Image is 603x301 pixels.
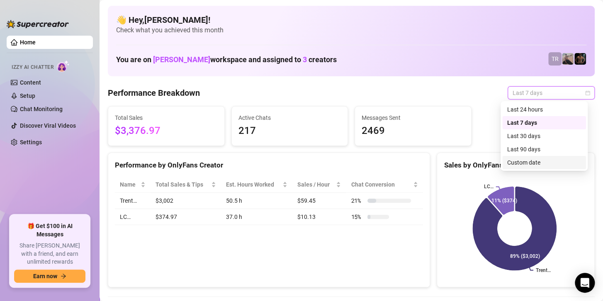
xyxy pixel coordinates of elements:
[362,123,464,139] span: 2469
[238,113,341,122] span: Active Chats
[20,92,35,99] a: Setup
[513,87,590,99] span: Last 7 days
[151,193,221,209] td: $3,002
[292,193,346,209] td: $59.45
[575,273,595,293] div: Open Intercom Messenger
[20,79,41,86] a: Content
[585,90,590,95] span: calendar
[502,129,586,143] div: Last 30 days
[151,209,221,225] td: $374.97
[507,131,581,141] div: Last 30 days
[12,63,53,71] span: Izzy AI Chatter
[502,156,586,169] div: Custom date
[226,180,281,189] div: Est. Hours Worked
[351,196,364,205] span: 21 %
[116,55,337,64] h1: You are on workspace and assigned to creators
[297,180,335,189] span: Sales / Hour
[108,87,200,99] h4: Performance Breakdown
[346,177,423,193] th: Chat Conversion
[33,273,57,279] span: Earn now
[20,106,63,112] a: Chat Monitoring
[351,180,411,189] span: Chat Conversion
[120,180,139,189] span: Name
[115,209,151,225] td: LC…
[156,180,209,189] span: Total Sales & Tips
[20,122,76,129] a: Discover Viral Videos
[7,20,69,28] img: logo-BBDzfeDw.svg
[221,209,292,225] td: 37.0 h
[507,158,581,167] div: Custom date
[14,222,85,238] span: 🎁 Get $100 in AI Messages
[151,177,221,193] th: Total Sales & Tips
[552,54,559,63] span: TR
[20,139,42,146] a: Settings
[20,39,36,46] a: Home
[238,123,341,139] span: 217
[507,118,581,127] div: Last 7 days
[292,209,346,225] td: $10.13
[115,123,218,139] span: $3,376.97
[14,242,85,266] span: Share [PERSON_NAME] with a friend, and earn unlimited rewards
[61,273,66,279] span: arrow-right
[57,60,70,72] img: AI Chatter
[502,143,586,156] div: Last 90 days
[507,105,581,114] div: Last 24 hours
[303,55,307,64] span: 3
[116,14,586,26] h4: 👋 Hey, [PERSON_NAME] !
[153,55,210,64] span: [PERSON_NAME]
[14,269,85,283] button: Earn nowarrow-right
[362,113,464,122] span: Messages Sent
[115,193,151,209] td: Trent…
[116,26,586,35] span: Check what you achieved this month
[115,113,218,122] span: Total Sales
[507,145,581,154] div: Last 90 days
[292,177,346,193] th: Sales / Hour
[574,53,586,65] img: Trent
[115,177,151,193] th: Name
[221,193,292,209] td: 50.5 h
[502,116,586,129] div: Last 7 days
[484,184,494,190] text: LC…
[536,267,551,273] text: Trent…
[502,103,586,116] div: Last 24 hours
[562,53,574,65] img: LC
[351,212,364,221] span: 15 %
[115,160,423,171] div: Performance by OnlyFans Creator
[444,160,588,171] div: Sales by OnlyFans Creator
